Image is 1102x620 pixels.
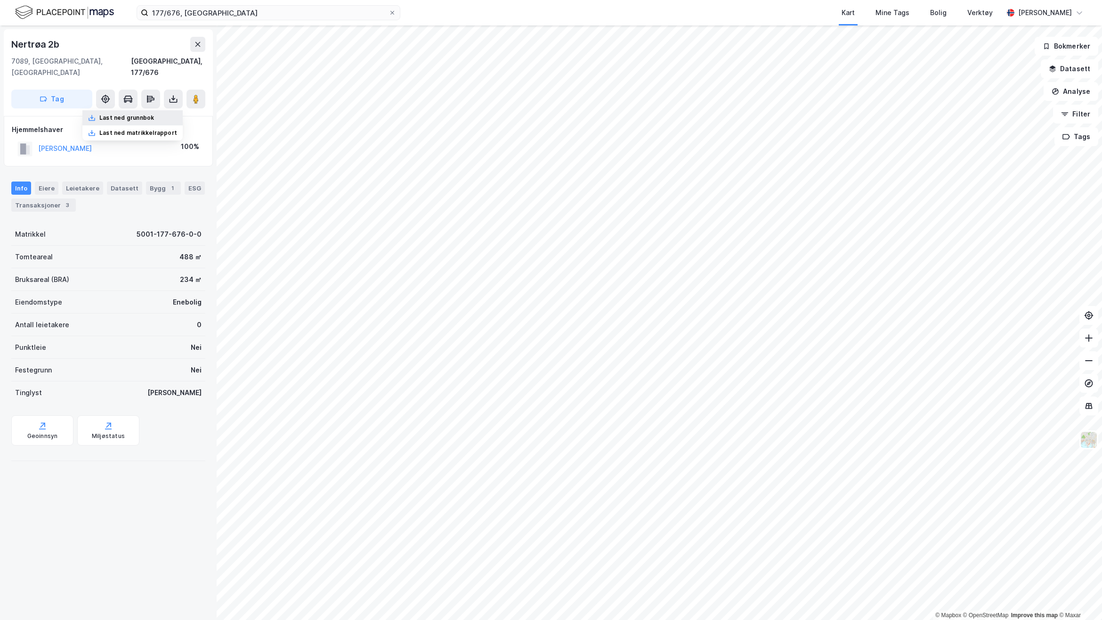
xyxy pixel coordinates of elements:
[179,251,202,263] div: 488 ㎡
[967,7,993,18] div: Verktøy
[1053,105,1098,124] button: Filter
[15,387,42,398] div: Tinglyst
[1044,82,1098,101] button: Analyse
[191,342,202,353] div: Nei
[99,129,177,137] div: Last ned matrikkelrapport
[15,342,46,353] div: Punktleie
[963,612,1009,619] a: OpenStreetMap
[168,183,177,193] div: 1
[15,229,46,240] div: Matrikkel
[147,387,202,398] div: [PERSON_NAME]
[181,141,199,152] div: 100%
[148,6,389,20] input: Søk på adresse, matrikkel, gårdeiere, leietakere eller personer
[27,432,58,440] div: Geoinnsyn
[15,251,53,263] div: Tomteareal
[1041,59,1098,78] button: Datasett
[1055,575,1102,620] iframe: Chat Widget
[99,114,154,122] div: Last ned grunnbok
[11,182,31,195] div: Info
[185,182,205,195] div: ESG
[11,37,61,52] div: Nertrøa 2b
[146,182,181,195] div: Bygg
[92,432,125,440] div: Miljøstatus
[15,4,114,21] img: logo.f888ab2527a4732fd821a326f86c7f29.svg
[62,182,103,195] div: Leietakere
[173,297,202,308] div: Enebolig
[15,364,52,376] div: Festegrunn
[1055,575,1102,620] div: Kontrollprogram for chat
[15,319,69,331] div: Antall leietakere
[11,90,92,108] button: Tag
[930,7,947,18] div: Bolig
[63,200,72,210] div: 3
[842,7,855,18] div: Kart
[35,182,58,195] div: Eiere
[11,56,131,78] div: 7089, [GEOGRAPHIC_DATA], [GEOGRAPHIC_DATA]
[191,364,202,376] div: Nei
[1054,127,1098,146] button: Tags
[131,56,205,78] div: [GEOGRAPHIC_DATA], 177/676
[1080,431,1098,449] img: Z
[11,198,76,212] div: Transaksjoner
[875,7,909,18] div: Mine Tags
[180,274,202,285] div: 234 ㎡
[197,319,202,331] div: 0
[1035,37,1098,56] button: Bokmerker
[1011,612,1058,619] a: Improve this map
[935,612,961,619] a: Mapbox
[15,297,62,308] div: Eiendomstype
[12,124,205,135] div: Hjemmelshaver
[137,229,202,240] div: 5001-177-676-0-0
[1018,7,1072,18] div: [PERSON_NAME]
[107,182,142,195] div: Datasett
[15,274,69,285] div: Bruksareal (BRA)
